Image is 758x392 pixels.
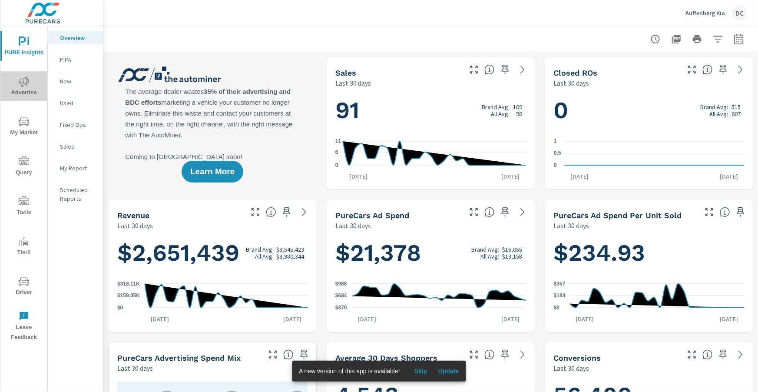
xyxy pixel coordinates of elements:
span: Number of Repair Orders Closed by the selected dealership group over the selected time range. [So... [702,64,713,75]
p: Last 30 days [117,363,153,373]
p: Brand Avg: [471,246,499,253]
span: Save this to your personalized report [280,205,294,219]
div: Used [48,96,103,110]
p: 109 [513,103,523,110]
span: My Market [3,116,45,138]
span: A new version of this app is available! [299,368,400,375]
h5: Revenue [117,211,149,220]
p: Auffenberg Kia [685,9,725,17]
h5: Average 30 Days Shoppers [335,353,437,362]
h1: 91 [335,96,526,125]
span: Driver [3,276,45,298]
span: Number of vehicles sold by the dealership over the selected date range. [Source: This data is sou... [484,64,495,75]
button: Apply Filters [709,30,727,48]
button: Make Fullscreen [685,348,699,362]
a: See more details in report [516,348,530,362]
p: All Avg: [491,110,510,117]
p: Last 30 days [335,78,371,88]
text: $184 [554,292,566,299]
button: Make Fullscreen [266,348,280,362]
p: $16,055 [503,246,523,253]
p: PIPA [60,55,96,64]
text: 0 [554,162,557,168]
span: Update [438,367,459,375]
p: [DATE] [352,315,383,323]
button: Make Fullscreen [467,63,481,76]
p: Last 30 days [335,220,371,231]
button: Make Fullscreen [702,205,716,219]
div: Overview [48,31,103,44]
span: Average cost of advertising per each vehicle sold at the dealer over the selected date range. The... [720,207,730,217]
p: Fixed Ops [60,120,96,129]
div: My Report [48,162,103,175]
div: Fixed Ops [48,118,103,131]
text: $159.05K [117,293,140,299]
span: Tier2 [3,236,45,258]
a: See more details in report [516,205,530,219]
span: Total cost of media for all PureCars channels for the selected dealership group over the selected... [484,207,495,217]
text: $367 [554,281,566,287]
p: All Avg: [480,253,499,260]
a: See more details in report [734,63,748,76]
div: New [48,75,103,88]
p: [DATE] [277,315,308,323]
span: Save this to your personalized report [716,63,730,76]
p: Last 30 days [554,363,589,373]
a: See more details in report [516,63,530,76]
p: Scheduled Reports [60,186,96,203]
p: Used [60,99,96,107]
span: Query [3,156,45,178]
p: [DATE] [496,315,526,323]
span: Tools [3,196,45,218]
span: This table looks at how you compare to the amount of budget you spend per channel as opposed to y... [283,349,294,360]
text: $379 [335,305,347,311]
p: [DATE] [496,172,526,181]
text: 0 [335,162,338,168]
text: $318.11K [117,281,140,287]
p: 607 [732,110,741,117]
h1: $2,651,439 [117,238,308,268]
p: [DATE] [564,172,595,181]
span: The number of dealer-specified goals completed by a visitor. [Source: This data is provided by th... [702,349,713,360]
button: Make Fullscreen [467,348,481,362]
text: 1 [554,138,557,144]
span: Total sales revenue over the selected date range. [Source: This data is sourced from the dealer’s... [266,207,276,217]
text: $0 [117,305,123,311]
h1: 0 [554,96,744,125]
p: Brand Avg: [246,246,274,253]
h5: PureCars Ad Spend [335,211,409,220]
h5: Closed ROs [554,68,598,77]
a: See more details in report [734,348,748,362]
span: Save this to your personalized report [297,348,311,362]
div: PIPA [48,53,103,66]
span: A rolling 30 day total of daily Shoppers on the dealership website, averaged over the selected da... [484,349,495,360]
p: New [60,77,96,86]
span: Skip [410,367,431,375]
p: Last 30 days [554,220,589,231]
button: Learn More [182,161,243,183]
p: My Report [60,164,96,173]
p: All Avg: [255,253,274,260]
h1: $234.93 [554,238,744,268]
p: [DATE] [714,315,744,323]
p: [DATE] [714,172,744,181]
p: All Avg: [709,110,728,117]
span: PURE Insights [3,37,45,58]
button: Make Fullscreen [467,205,481,219]
span: Advertise [3,76,45,98]
h1: $21,378 [335,238,526,268]
p: $3,545,423 [276,246,304,253]
h5: PureCars Ad Spend Per Unit Sold [554,211,682,220]
div: Scheduled Reports [48,183,103,205]
span: Save this to your personalized report [498,205,512,219]
text: 11 [335,138,341,144]
text: 0.5 [554,150,561,156]
button: Skip [407,364,435,378]
p: Last 30 days [554,78,589,88]
button: Make Fullscreen [248,205,262,219]
span: Save this to your personalized report [716,348,730,362]
p: Sales [60,142,96,151]
div: DC [732,5,748,21]
text: 6 [335,149,338,155]
p: Last 30 days [117,220,153,231]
